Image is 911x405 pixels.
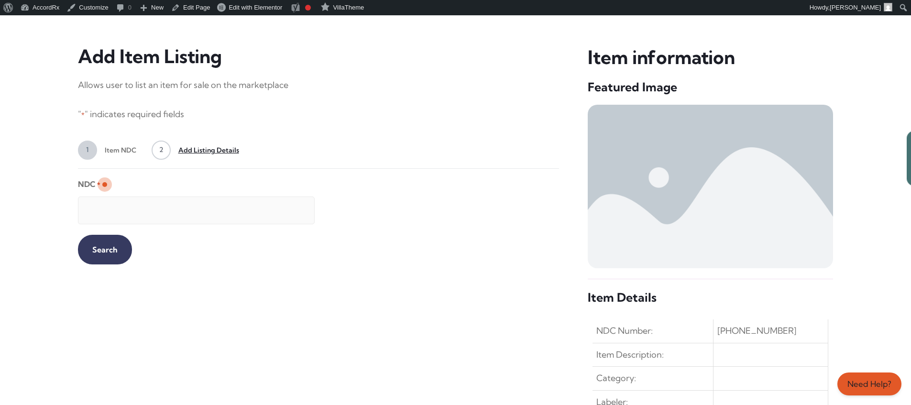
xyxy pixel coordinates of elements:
a: Need Help? [837,372,901,395]
h3: Add Item Listing [78,45,560,68]
label: NDC [78,176,100,192]
div: Focus keyphrase not set [305,5,311,11]
p: " " indicates required fields [78,107,560,122]
input: Search [78,235,132,264]
span: 1 [78,141,97,160]
span: NDC Number: [596,323,653,339]
span: Add Listing Details [171,141,239,160]
span: Edit with Elementor [229,4,282,11]
h5: Featured Image [588,79,833,95]
span: Category: [596,371,636,386]
span: [PERSON_NAME] [830,4,881,11]
span: 2 [152,141,171,160]
span: Item Description: [596,347,664,362]
a: 2Add Listing Details [152,141,239,160]
span: [PHONE_NUMBER] [717,323,797,339]
h3: Item information [588,45,833,70]
h5: Item Details [588,290,833,306]
span: Item NDC [97,141,136,160]
p: Allows user to list an item for sale on the marketplace [78,77,560,93]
